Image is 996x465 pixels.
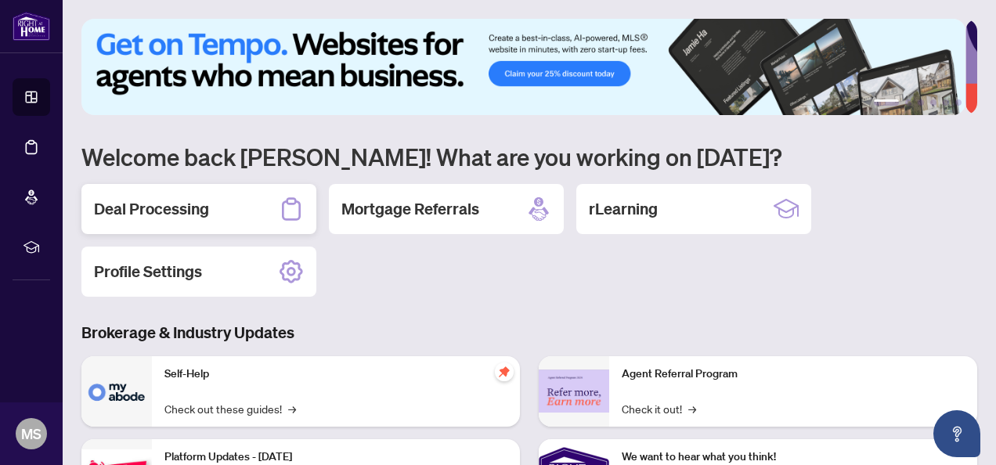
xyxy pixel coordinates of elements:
span: → [288,400,296,417]
button: 1 [874,99,899,106]
span: → [688,400,696,417]
a: Check out these guides!→ [164,400,296,417]
h2: Deal Processing [94,198,209,220]
h2: Mortgage Referrals [341,198,479,220]
h1: Welcome back [PERSON_NAME]! What are you working on [DATE]? [81,142,977,171]
img: Agent Referral Program [539,369,609,413]
p: Self-Help [164,366,507,383]
span: pushpin [495,362,514,381]
button: 5 [943,99,949,106]
button: 4 [930,99,936,106]
img: Slide 0 [81,19,965,115]
a: Check it out!→ [622,400,696,417]
button: 6 [955,99,962,106]
button: 3 [918,99,924,106]
img: logo [13,12,50,41]
p: Agent Referral Program [622,366,965,383]
span: MS [21,423,41,445]
h2: Profile Settings [94,261,202,283]
h2: rLearning [589,198,658,220]
h3: Brokerage & Industry Updates [81,322,977,344]
button: Open asap [933,410,980,457]
img: Self-Help [81,356,152,427]
button: 2 [905,99,911,106]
